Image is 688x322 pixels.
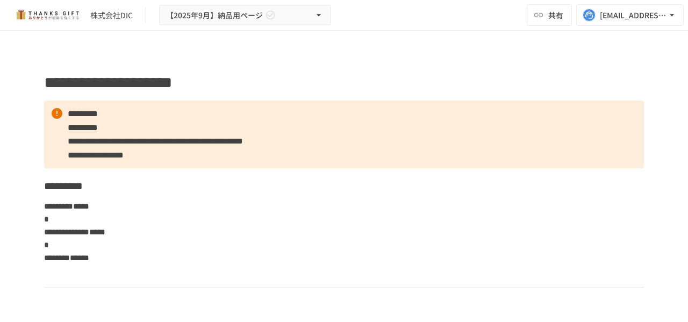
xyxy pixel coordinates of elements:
[159,5,331,26] button: 【2025年9月】納品用ページ
[166,9,263,22] span: 【2025年9月】納品用ページ
[600,9,666,22] div: [EMAIL_ADDRESS][DOMAIN_NAME]
[13,6,82,24] img: mMP1OxWUAhQbsRWCurg7vIHe5HqDpP7qZo7fRoNLXQh
[90,10,133,21] div: 株式会社DIC
[527,4,572,26] button: 共有
[548,9,563,21] span: 共有
[576,4,684,26] button: [EMAIL_ADDRESS][DOMAIN_NAME]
